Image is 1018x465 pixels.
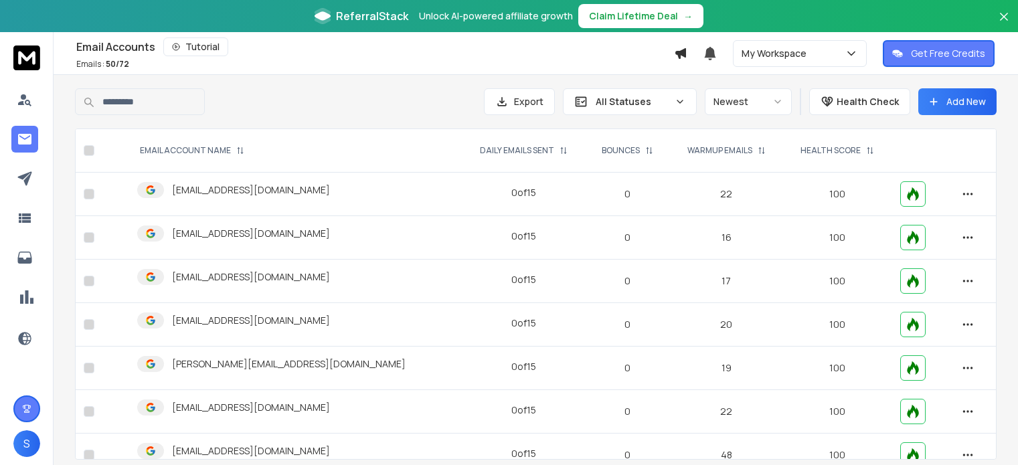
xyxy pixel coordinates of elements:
p: Health Check [837,95,899,108]
td: 16 [669,216,783,260]
button: Newest [705,88,792,115]
p: [EMAIL_ADDRESS][DOMAIN_NAME] [172,183,330,197]
td: 100 [783,260,892,303]
p: 0 [594,448,661,462]
p: 0 [594,231,661,244]
td: 100 [783,303,892,347]
td: 100 [783,173,892,216]
div: 0 of 15 [511,360,536,373]
td: 100 [783,347,892,390]
button: Close banner [995,8,1013,40]
p: All Statuses [596,95,669,108]
div: 0 of 15 [511,447,536,460]
td: 100 [783,390,892,434]
p: 0 [594,405,661,418]
p: [EMAIL_ADDRESS][DOMAIN_NAME] [172,401,330,414]
span: 50 / 72 [106,58,129,70]
p: WARMUP EMAILS [687,145,752,156]
p: [EMAIL_ADDRESS][DOMAIN_NAME] [172,444,330,458]
p: 0 [594,318,661,331]
p: 0 [594,187,661,201]
p: Emails : [76,59,129,70]
div: 0 of 15 [511,273,536,286]
p: My Workspace [742,47,812,60]
button: Get Free Credits [883,40,995,67]
p: Unlock AI-powered affiliate growth [419,9,573,23]
span: ReferralStack [336,8,408,24]
div: Email Accounts [76,37,674,56]
td: 22 [669,390,783,434]
button: Add New [918,88,997,115]
td: 17 [669,260,783,303]
p: [EMAIL_ADDRESS][DOMAIN_NAME] [172,270,330,284]
button: Export [484,88,555,115]
div: EMAIL ACCOUNT NAME [140,145,244,156]
button: Claim Lifetime Deal→ [578,4,703,28]
td: 100 [783,216,892,260]
div: 0 of 15 [511,186,536,199]
div: 0 of 15 [511,316,536,330]
button: Health Check [809,88,910,115]
td: 20 [669,303,783,347]
button: S [13,430,40,457]
p: Get Free Credits [911,47,985,60]
p: DAILY EMAILS SENT [480,145,554,156]
button: Tutorial [163,37,228,56]
p: [PERSON_NAME][EMAIL_ADDRESS][DOMAIN_NAME] [172,357,406,371]
div: 0 of 15 [511,229,536,243]
span: → [683,9,693,23]
p: BOUNCES [602,145,640,156]
p: HEALTH SCORE [800,145,861,156]
div: 0 of 15 [511,403,536,417]
td: 19 [669,347,783,390]
p: [EMAIL_ADDRESS][DOMAIN_NAME] [172,227,330,240]
td: 22 [669,173,783,216]
p: [EMAIL_ADDRESS][DOMAIN_NAME] [172,314,330,327]
p: 0 [594,274,661,288]
p: 0 [594,361,661,375]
